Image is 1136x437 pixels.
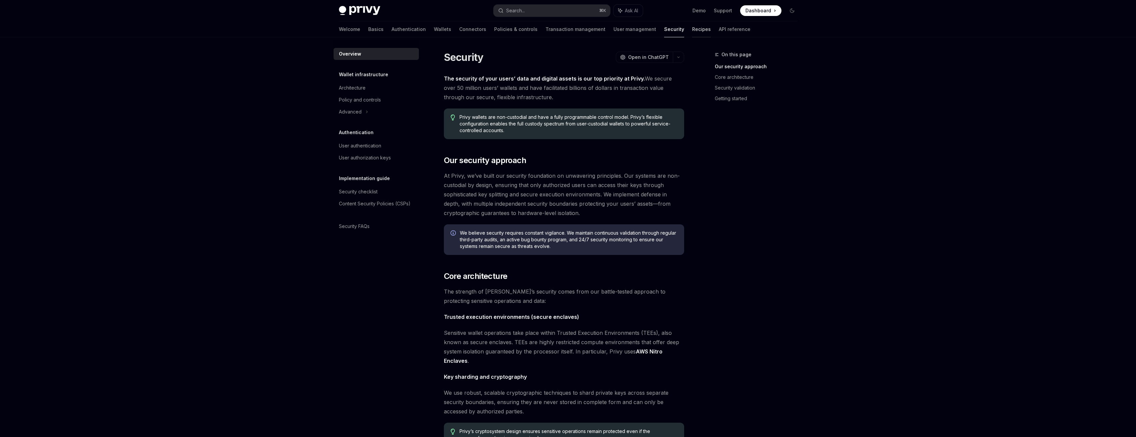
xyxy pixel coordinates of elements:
[339,71,388,79] h5: Wallet infrastructure
[715,93,803,104] a: Getting started
[715,61,803,72] a: Our security approach
[339,200,411,208] div: Content Security Policies (CSPs)
[664,21,684,37] a: Security
[444,328,684,365] span: Sensitive wallet operations take place within Trusted Execution Environments (TEEs), also known a...
[715,83,803,93] a: Security validation
[613,5,643,17] button: Ask AI
[625,7,638,14] span: Ask AI
[368,21,384,37] a: Basics
[599,8,606,13] span: ⌘ K
[546,21,605,37] a: Transaction management
[787,5,797,16] button: Toggle dark mode
[715,72,803,83] a: Core architecture
[334,198,419,210] a: Content Security Policies (CSPs)
[460,114,677,134] span: Privy wallets are non-custodial and have a fully programmable control model. Privy’s flexible con...
[444,271,508,282] span: Core architecture
[334,94,419,106] a: Policy and controls
[745,7,771,14] span: Dashboard
[494,21,538,37] a: Policies & controls
[339,188,378,196] div: Security checklist
[339,50,361,58] div: Overview
[444,74,684,102] span: We secure over 50 million users’ wallets and have facilitated billions of dollars in transaction ...
[339,154,391,162] div: User authorization keys
[444,287,684,306] span: The strength of [PERSON_NAME]’s security comes from our battle-tested approach to protecting sens...
[444,314,579,320] strong: Trusted execution environments (secure enclaves)
[494,5,610,17] button: Search...⌘K
[392,21,426,37] a: Authentication
[334,82,419,94] a: Architecture
[444,388,684,416] span: We use robust, scalable cryptographic techniques to shard private keys across separate security b...
[339,128,374,136] h5: Authentication
[339,142,381,150] div: User authentication
[334,186,419,198] a: Security checklist
[451,114,455,120] svg: Tip
[719,21,750,37] a: API reference
[740,5,781,16] a: Dashboard
[334,48,419,60] a: Overview
[339,21,360,37] a: Welcome
[628,54,669,61] span: Open in ChatGPT
[460,230,677,250] span: We believe security requires constant vigilance. We maintain continuous validation through regula...
[613,21,656,37] a: User management
[444,51,484,63] h1: Security
[451,230,457,237] svg: Info
[339,84,366,92] div: Architecture
[444,155,526,166] span: Our security approach
[714,7,732,14] a: Support
[444,373,527,380] strong: Key sharding and cryptography
[692,7,706,14] a: Demo
[692,21,711,37] a: Recipes
[451,429,455,435] svg: Tip
[334,220,419,232] a: Security FAQs
[339,96,381,104] div: Policy and controls
[506,7,525,15] div: Search...
[444,75,645,82] strong: The security of your users’ data and digital assets is our top priority at Privy.
[434,21,451,37] a: Wallets
[339,108,362,116] div: Advanced
[721,51,751,59] span: On this page
[339,222,370,230] div: Security FAQs
[339,174,390,182] h5: Implementation guide
[459,21,486,37] a: Connectors
[616,52,673,63] button: Open in ChatGPT
[334,152,419,164] a: User authorization keys
[339,6,380,15] img: dark logo
[334,140,419,152] a: User authentication
[444,171,684,218] span: At Privy, we’ve built our security foundation on unwavering principles. Our systems are non-custo...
